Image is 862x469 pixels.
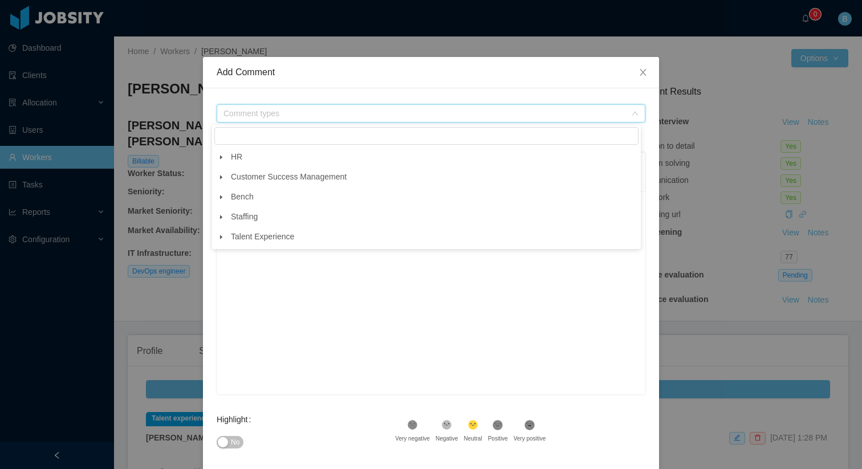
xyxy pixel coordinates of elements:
div: rdw-wrapper [217,152,645,394]
div: Positive [488,434,508,443]
i: icon: caret-down [218,154,224,160]
button: Highlight [217,436,243,448]
div: Negative [436,434,458,443]
span: Talent Experience [228,229,639,244]
span: Customer Success Management [228,169,639,185]
span: HR [228,149,639,165]
i: icon: down [632,110,639,118]
div: Neutral [463,434,482,443]
button: Close [627,57,659,89]
div: Very negative [395,434,430,443]
i: icon: caret-down [218,234,224,240]
i: icon: caret-down [218,174,224,180]
input: filter select [214,127,639,145]
div: Very positive [514,434,546,443]
span: Staffing [228,209,639,225]
span: Bench [228,189,639,205]
div: rdw-editor [226,211,637,411]
span: Customer Success Management [231,172,347,181]
i: icon: caret-down [218,194,224,200]
span: Bench [231,192,254,201]
span: Talent Experience [231,232,294,241]
div: Add Comment [217,66,645,79]
span: Staffing [231,212,258,221]
i: icon: caret-down [218,214,224,220]
i: icon: close [639,68,648,77]
label: Highlight [217,415,255,424]
span: Comment types [223,108,626,119]
span: No [231,437,239,448]
span: HR [231,152,242,161]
